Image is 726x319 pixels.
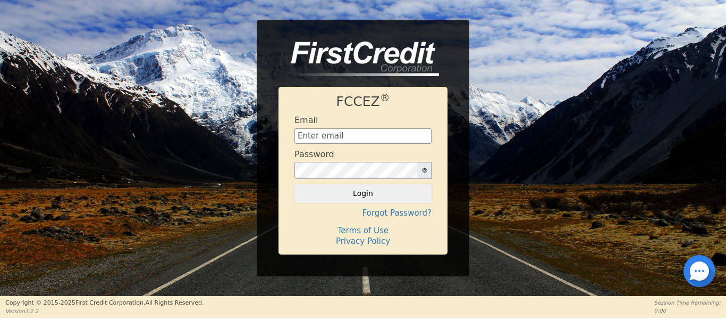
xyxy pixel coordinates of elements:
h1: FCCEZ [294,94,432,110]
h4: Forgot Password? [294,208,432,218]
h4: Terms of Use [294,226,432,235]
span: All Rights Reserved. [145,299,204,306]
img: logo-CMu_cnol.png [278,42,439,77]
p: Session Time Remaining: [654,299,721,307]
h4: Privacy Policy [294,236,432,246]
input: Enter email [294,128,432,144]
input: password [294,162,418,179]
p: Version 3.2.2 [5,307,204,315]
h4: Password [294,149,334,159]
sup: ® [380,92,390,103]
h4: Email [294,115,318,125]
button: Login [294,184,432,202]
p: Copyright © 2015- 2025 First Credit Corporation. [5,299,204,308]
p: 0:00 [654,307,721,315]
